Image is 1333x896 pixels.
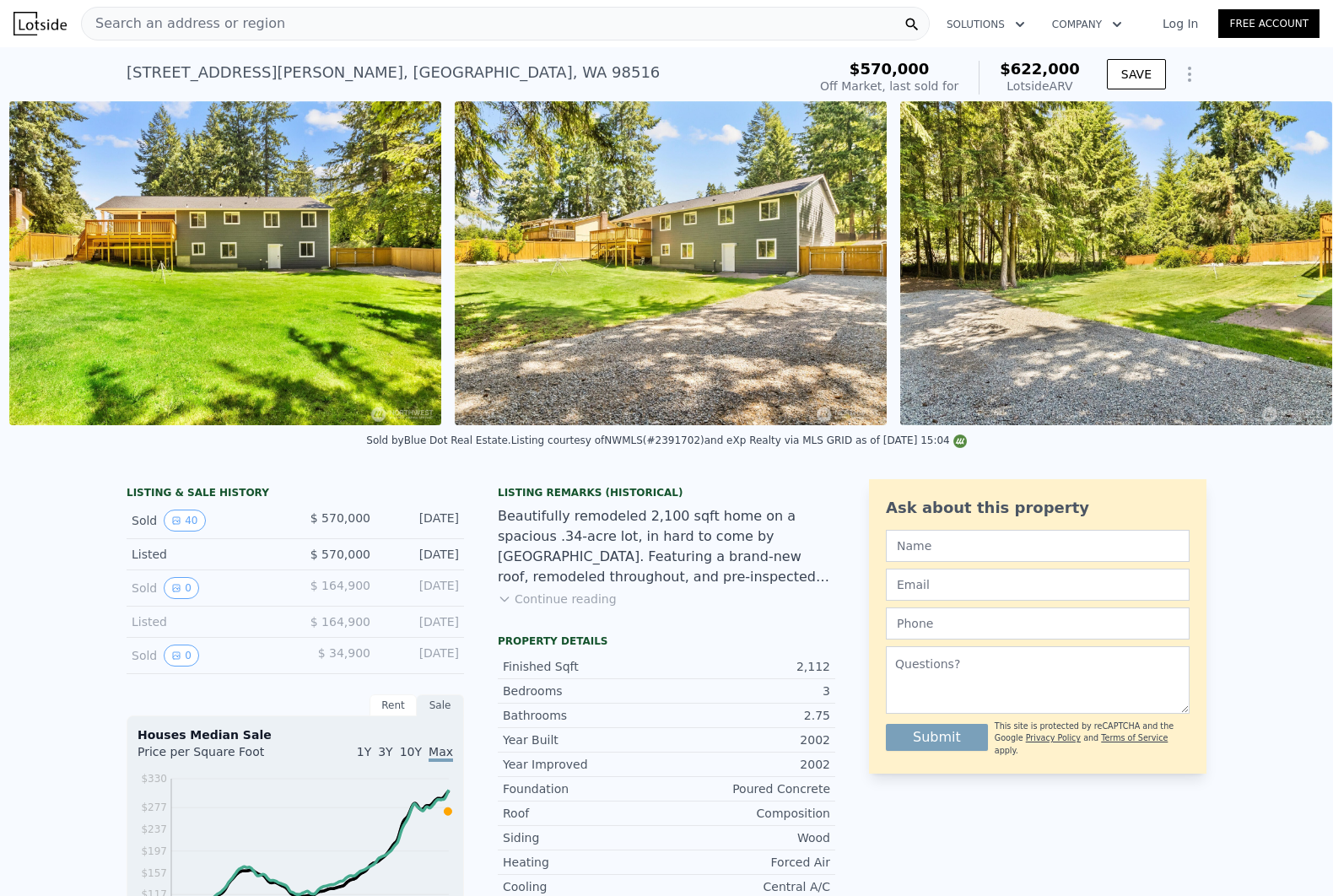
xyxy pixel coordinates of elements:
[503,658,666,675] div: Finished Sqft
[1173,57,1206,91] button: Show Options
[1218,9,1320,38] a: Free Account
[503,683,666,699] div: Bedrooms
[366,435,510,446] div: Sold by Blue Dot Real Estate .
[503,731,666,748] div: Year Built
[666,805,830,822] div: Composition
[503,780,666,797] div: Foundation
[503,829,666,846] div: Siding
[886,530,1190,562] input: Name
[886,724,988,751] button: Submit
[132,510,282,532] div: Sold
[357,745,371,758] span: 1Y
[132,645,282,667] div: Sold
[1101,733,1168,742] a: Terms of Service
[503,756,666,773] div: Year Improved
[141,823,167,835] tspan: $237
[9,101,441,425] img: Sale: 149633870 Parcel: 97047515
[141,802,167,813] tspan: $277
[310,615,370,629] span: $ 164,900
[1039,9,1136,40] button: Company
[164,510,205,532] button: View historical data
[164,645,199,667] button: View historical data
[127,486,464,503] div: LISTING & SALE HISTORY
[384,577,459,599] div: [DATE]
[378,745,392,758] span: 3Y
[498,506,835,587] div: Beautifully remodeled 2,100 sqft home on a spacious .34-acre lot, in hard to come by [GEOGRAPHIC_...
[886,569,1190,601] input: Email
[132,577,282,599] div: Sold
[820,78,958,94] div: Off Market, last sold for
[417,694,464,716] div: Sale
[666,829,830,846] div: Wood
[13,12,67,35] img: Lotside
[310,579,370,592] span: $ 164,900
[498,486,835,499] div: Listing Remarks (Historical)
[132,613,282,630] div: Listed
[503,707,666,724] div: Bathrooms
[900,101,1332,425] img: Sale: 149633870 Parcel: 97047515
[310,548,370,561] span: $ 570,000
[933,9,1039,40] button: Solutions
[384,613,459,630] div: [DATE]
[503,805,666,822] div: Roof
[138,726,453,743] div: Houses Median Sale
[400,745,422,758] span: 10Y
[666,756,830,773] div: 2002
[666,658,830,675] div: 2,112
[127,61,660,84] div: [STREET_ADDRESS][PERSON_NAME] , [GEOGRAPHIC_DATA] , WA 98516
[498,591,617,607] button: Continue reading
[666,683,830,699] div: 3
[666,854,830,871] div: Forced Air
[132,546,282,563] div: Listed
[666,878,830,895] div: Central A/C
[138,743,295,770] div: Price per Square Foot
[429,745,453,762] span: Max
[511,435,967,446] div: Listing courtesy of NWMLS (#2391702) and eXp Realty via MLS GRID as of [DATE] 15:04
[164,577,199,599] button: View historical data
[310,511,370,525] span: $ 570,000
[141,845,167,857] tspan: $197
[666,731,830,748] div: 2002
[1142,15,1218,32] a: Log In
[82,13,285,34] span: Search an address or region
[455,101,887,425] img: Sale: 149633870 Parcel: 97047515
[384,510,459,532] div: [DATE]
[384,645,459,667] div: [DATE]
[886,496,1190,520] div: Ask about this property
[384,546,459,563] div: [DATE]
[498,634,835,648] div: Property details
[318,646,370,660] span: $ 34,900
[370,694,417,716] div: Rent
[1107,59,1166,89] button: SAVE
[1026,733,1081,742] a: Privacy Policy
[850,60,930,78] span: $570,000
[141,773,167,785] tspan: $330
[953,435,967,448] img: NWMLS Logo
[666,780,830,797] div: Poured Concrete
[1000,60,1080,78] span: $622,000
[1000,78,1080,94] div: Lotside ARV
[995,721,1190,757] div: This site is protected by reCAPTCHA and the Google and apply.
[666,707,830,724] div: 2.75
[141,867,167,879] tspan: $157
[503,854,666,871] div: Heating
[503,878,666,895] div: Cooling
[886,607,1190,640] input: Phone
